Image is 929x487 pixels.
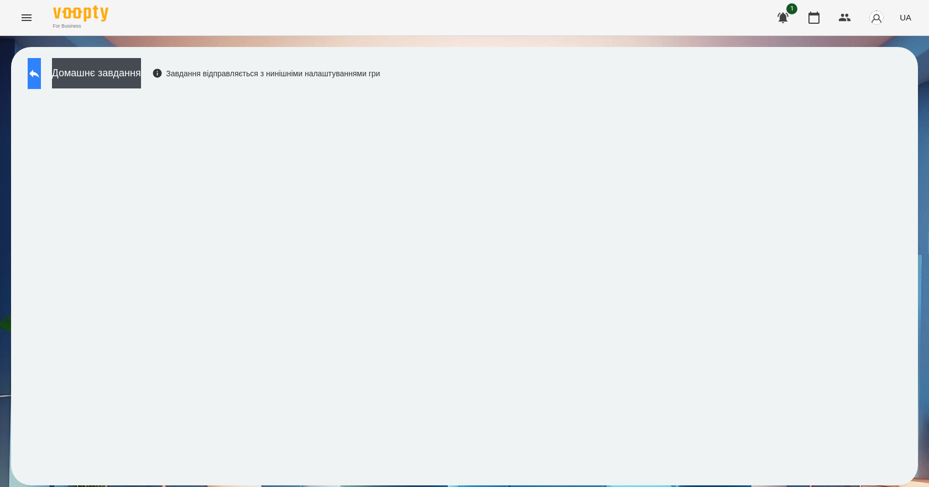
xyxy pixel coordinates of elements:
[786,3,797,14] span: 1
[13,4,40,31] button: Menu
[869,10,884,25] img: avatar_s.png
[53,23,108,30] span: For Business
[53,6,108,22] img: Voopty Logo
[52,58,141,88] button: Домашнє завдання
[900,12,911,23] span: UA
[152,68,380,79] div: Завдання відправляється з нинішніми налаштуваннями гри
[895,7,916,28] button: UA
